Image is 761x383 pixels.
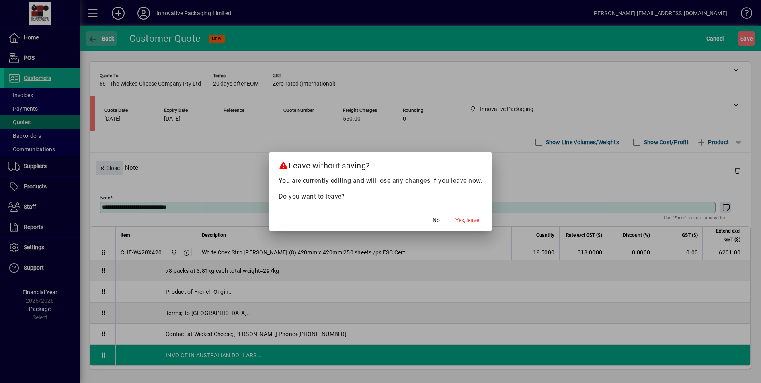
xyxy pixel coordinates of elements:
span: Yes, leave [455,216,479,225]
p: Do you want to leave? [279,192,483,201]
p: You are currently editing and will lose any changes if you leave now. [279,176,483,186]
button: No [423,213,449,227]
h2: Leave without saving? [269,152,492,176]
button: Yes, leave [452,213,482,227]
span: No [433,216,440,225]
